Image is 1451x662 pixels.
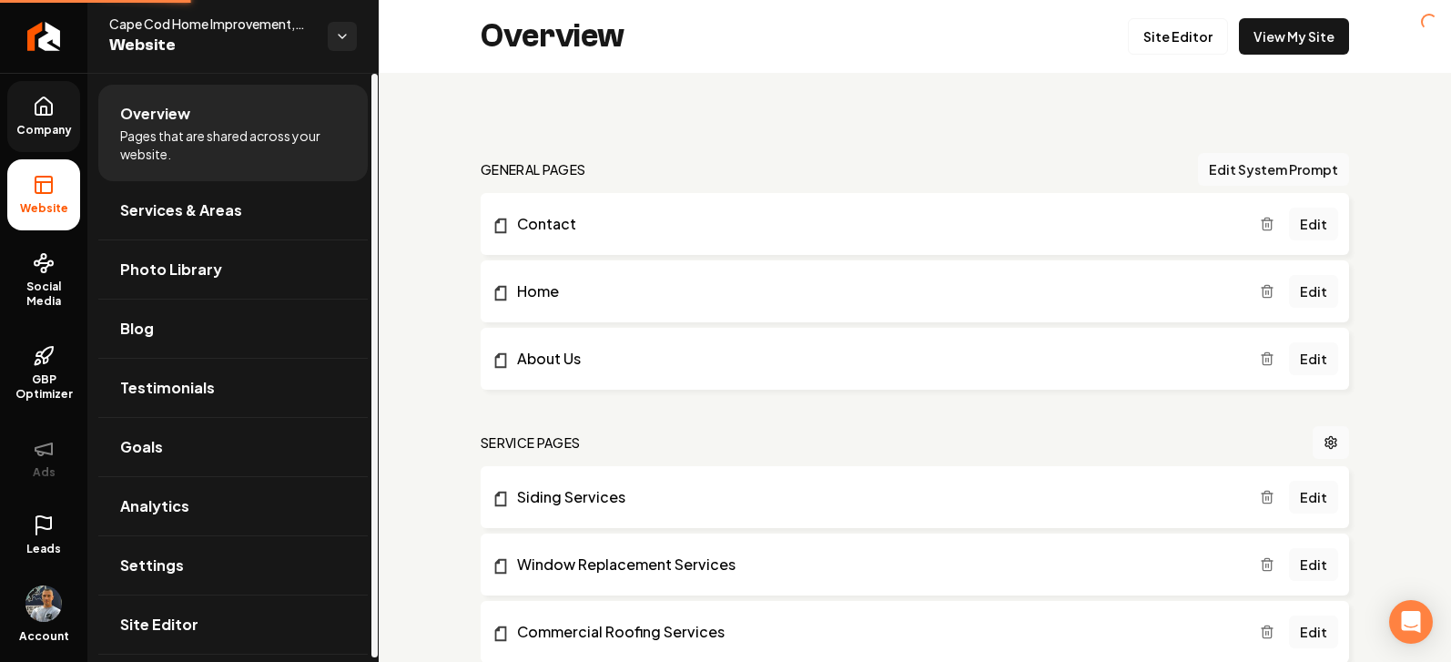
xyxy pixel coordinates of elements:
[481,18,624,55] h2: Overview
[120,103,190,125] span: Overview
[98,240,368,299] a: Photo Library
[481,433,581,452] h2: Service Pages
[109,33,313,58] span: Website
[481,160,586,178] h2: general pages
[120,614,198,636] span: Site Editor
[7,81,80,152] a: Company
[120,318,154,340] span: Blog
[25,578,62,622] button: Open user button
[492,486,1260,508] a: Siding Services
[492,554,1260,575] a: Window Replacement Services
[1239,18,1349,55] a: View My Site
[98,181,368,239] a: Services & Areas
[25,465,63,480] span: Ads
[492,621,1260,643] a: Commercial Roofing Services
[13,201,76,216] span: Website
[1289,275,1338,308] a: Edit
[98,477,368,535] a: Analytics
[120,127,346,163] span: Pages that are shared across your website.
[1289,616,1338,648] a: Edit
[19,629,69,644] span: Account
[98,536,368,595] a: Settings
[1198,153,1349,186] button: Edit System Prompt
[120,495,189,517] span: Analytics
[7,423,80,494] button: Ads
[1389,600,1433,644] div: Open Intercom Messenger
[120,436,163,458] span: Goals
[1128,18,1228,55] a: Site Editor
[27,22,61,51] img: Rebolt Logo
[492,348,1260,370] a: About Us
[1289,208,1338,240] a: Edit
[120,555,184,576] span: Settings
[7,372,80,402] span: GBP Optimizer
[1289,342,1338,375] a: Edit
[492,280,1260,302] a: Home
[98,596,368,654] a: Site Editor
[98,300,368,358] a: Blog
[7,280,80,309] span: Social Media
[120,377,215,399] span: Testimonials
[492,213,1260,235] a: Contact
[7,238,80,323] a: Social Media
[120,259,222,280] span: Photo Library
[98,418,368,476] a: Goals
[1289,548,1338,581] a: Edit
[7,331,80,416] a: GBP Optimizer
[9,123,79,137] span: Company
[120,199,242,221] span: Services & Areas
[25,586,62,622] img: Tony Sivitski
[109,15,313,33] span: Cape Cod Home Improvement, Inc
[98,359,368,417] a: Testimonials
[26,542,61,556] span: Leads
[7,500,80,571] a: Leads
[1289,481,1338,514] a: Edit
